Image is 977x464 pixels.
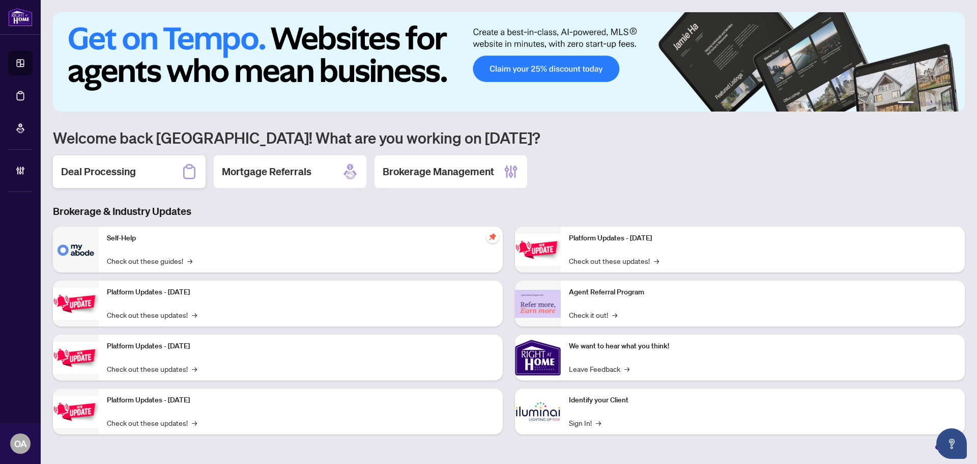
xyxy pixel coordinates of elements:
[569,417,601,428] a: Sign In!→
[383,165,494,179] h2: Brokerage Management
[934,101,938,105] button: 4
[951,101,955,105] button: 6
[898,101,914,105] button: 1
[569,395,957,406] p: Identify your Client
[612,309,617,320] span: →
[515,290,561,318] img: Agent Referral Program
[569,341,957,352] p: We want to hear what you think!
[107,287,495,298] p: Platform Updates - [DATE]
[486,231,499,243] span: pushpin
[596,417,601,428] span: →
[192,363,197,374] span: →
[192,309,197,320] span: →
[936,428,967,459] button: Open asap
[53,128,965,147] h1: Welcome back [GEOGRAPHIC_DATA]! What are you working on [DATE]?
[192,417,197,428] span: →
[107,341,495,352] p: Platform Updates - [DATE]
[53,342,99,374] img: Platform Updates - July 21, 2025
[53,12,965,112] img: Slide 0
[107,363,197,374] a: Check out these updates!→
[107,417,197,428] a: Check out these updates!→
[187,255,192,266] span: →
[107,309,197,320] a: Check out these updates!→
[515,389,561,434] img: Identify your Client
[53,227,99,272] img: Self-Help
[61,165,136,179] h2: Deal Processing
[569,287,957,298] p: Agent Referral Program
[515,335,561,380] img: We want to hear what you think!
[107,395,495,406] p: Platform Updates - [DATE]
[569,363,629,374] a: Leave Feedback→
[624,363,629,374] span: →
[942,101,946,105] button: 5
[107,255,192,266] a: Check out these guides!→
[918,101,922,105] button: 2
[515,234,561,266] img: Platform Updates - June 23, 2025
[569,233,957,244] p: Platform Updates - [DATE]
[107,233,495,244] p: Self-Help
[53,396,99,428] img: Platform Updates - July 8, 2025
[222,165,311,179] h2: Mortgage Referrals
[53,204,965,219] h3: Brokerage & Industry Updates
[654,255,659,266] span: →
[14,436,27,451] span: OA
[53,288,99,320] img: Platform Updates - September 16, 2025
[8,8,33,26] img: logo
[569,309,617,320] a: Check it out!→
[926,101,930,105] button: 3
[569,255,659,266] a: Check out these updates!→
